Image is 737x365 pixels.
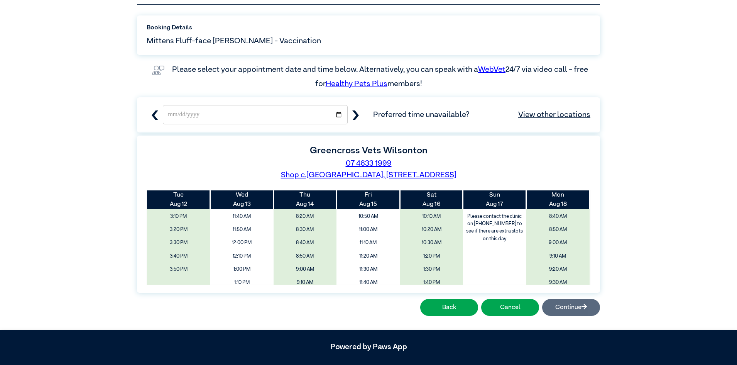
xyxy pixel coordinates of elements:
span: 9:00 AM [276,264,334,275]
th: Aug 18 [526,190,590,209]
span: 9:10 AM [529,251,587,262]
span: 9:10 AM [276,277,334,288]
span: 11:20 AM [339,251,397,262]
span: 11:40 AM [339,277,397,288]
span: 10:10 AM [402,211,460,222]
span: 9:00 AM [529,237,587,248]
img: vet [149,63,167,78]
span: Preferred time unavailable? [373,109,590,121]
th: Aug 15 [336,190,400,209]
span: 1:00 PM [213,264,271,275]
span: 9:20 AM [529,264,587,275]
span: 9:30 AM [529,277,587,288]
span: 3:20 PM [150,224,208,235]
label: Please contact the clinic on [PHONE_NUMBER] to see if there are extra slots on this day [464,211,526,244]
span: 3:50 PM [150,264,208,275]
span: 11:40 AM [213,211,271,222]
button: Cancel [481,299,539,316]
th: Aug 14 [274,190,337,209]
th: Aug 13 [210,190,274,209]
span: 11:30 AM [339,264,397,275]
span: 11:00 AM [339,224,397,235]
span: 8:40 AM [529,211,587,222]
span: 8:50 AM [276,251,334,262]
span: 3:30 PM [150,237,208,248]
span: Mittens Fluff-face [PERSON_NAME] - Vaccination [147,35,321,47]
span: 1:40 PM [402,277,460,288]
a: Shop c.[GEOGRAPHIC_DATA], [STREET_ADDRESS] [281,171,456,179]
a: 07 4633 1999 [346,160,392,167]
th: Aug 16 [400,190,463,209]
span: 8:20 AM [276,211,334,222]
span: 10:50 AM [339,211,397,222]
a: Healthy Pets Plus [326,80,387,88]
span: 1:10 PM [213,277,271,288]
th: Aug 17 [463,190,526,209]
span: 11:50 AM [213,224,271,235]
h5: Powered by Paws App [137,342,600,351]
span: 3:10 PM [150,211,208,222]
a: View other locations [518,109,590,121]
th: Aug 12 [147,190,210,209]
label: Greencross Vets Wilsonton [310,146,428,155]
a: WebVet [478,66,505,73]
span: 1:30 PM [402,264,460,275]
span: 8:30 AM [276,224,334,235]
span: 12:10 PM [213,251,271,262]
label: Booking Details [147,23,590,32]
span: 10:30 AM [402,237,460,248]
span: 12:00 PM [213,237,271,248]
label: Please select your appointment date and time below. Alternatively, you can speak with a 24/7 via ... [172,66,590,87]
span: 10:20 AM [402,224,460,235]
span: 8:50 AM [529,224,587,235]
button: Back [420,299,478,316]
span: 1:20 PM [402,251,460,262]
span: 8:40 AM [276,237,334,248]
span: 11:10 AM [339,237,397,248]
span: 3:40 PM [150,251,208,262]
